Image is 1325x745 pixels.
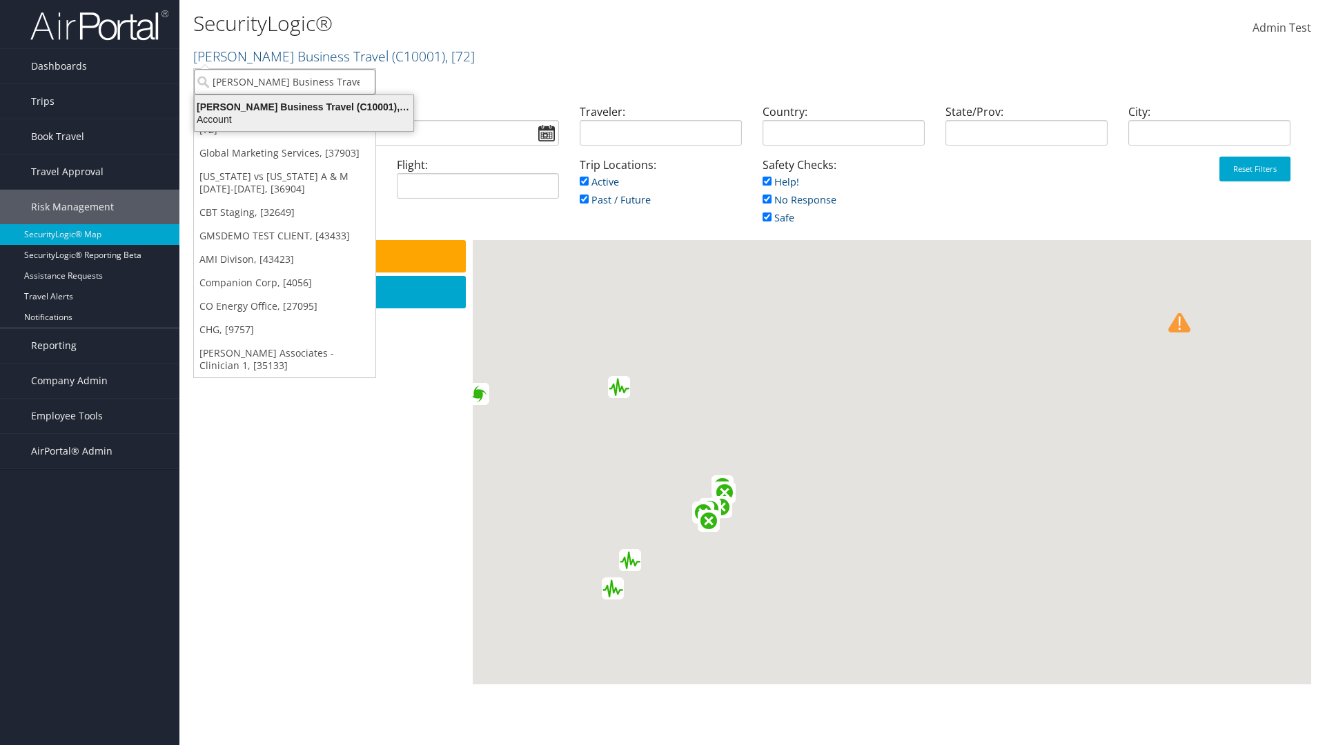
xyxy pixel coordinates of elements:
[31,49,87,83] span: Dashboards
[580,175,619,188] a: Active
[194,69,375,95] input: Search Accounts
[194,318,375,341] a: CHG, [9757]
[1219,157,1290,181] button: Reset Filters
[31,364,108,398] span: Company Admin
[711,475,734,497] div: Green forest fire alert in Brazil
[699,498,721,520] div: Green forest fire alert in Brazil
[1253,20,1311,35] span: Admin Test
[193,9,939,38] h1: SecurityLogic®
[31,84,55,119] span: Trips
[1253,7,1311,50] a: Admin Test
[1118,103,1301,157] div: City:
[569,103,752,157] div: Traveler:
[467,383,489,405] div: Green alert for tropical cyclone TWELVE-E-25. Population affected by Category 1 (120 km/h) wind s...
[194,295,375,318] a: CO Energy Office, [27095]
[194,341,375,377] a: [PERSON_NAME] Associates - Clinician 1, [35133]
[193,72,939,90] p: Filter:
[186,113,422,126] div: Account
[31,399,103,433] span: Employee Tools
[31,328,77,363] span: Reporting
[386,157,569,210] div: Flight:
[692,501,714,524] div: Green forest fire alert in Brazil
[194,248,375,271] a: AMI Divison, [43423]
[392,47,445,66] span: ( C10001 )
[763,193,836,206] a: No Response
[710,496,732,518] div: Green forest fire alert in Brazil
[752,157,935,240] div: Safety Checks:
[714,481,736,504] div: Green forest fire alert in Brazil
[608,376,630,398] div: Green earthquake alert (Magnitude 4.6M, Depth:81.2km) in Dominican Republic 01/09/2025 09:27 UTC,...
[194,141,375,165] a: Global Marketing Services, [37903]
[31,434,112,468] span: AirPortal® Admin
[569,157,752,222] div: Trip Locations:
[193,47,475,66] a: [PERSON_NAME] Business Travel
[186,101,422,113] div: [PERSON_NAME] Business Travel (C10001), [72]
[194,201,375,224] a: CBT Staging, [32649]
[602,577,624,599] div: Green earthquake alert (Magnitude 4.6M, Depth:61.209km) in Chile 01/09/2025 13:48 UTC, 810 thousa...
[445,47,475,66] span: , [ 72 ]
[935,103,1118,157] div: State/Prov:
[31,190,114,224] span: Risk Management
[194,271,375,295] a: Companion Corp, [4056]
[580,193,651,206] a: Past / Future
[30,9,168,41] img: airportal-logo.png
[31,119,84,154] span: Book Travel
[763,211,794,224] a: Safe
[763,175,799,188] a: Help!
[752,103,935,157] div: Country:
[698,510,720,532] div: Green forest fire alert in Brazil
[194,165,375,201] a: [US_STATE] vs [US_STATE] A & M [DATE]-[DATE], [36904]
[194,224,375,248] a: GMSDEMO TEST CLIENT, [43433]
[619,549,641,571] div: Green earthquake alert (Magnitude 4.8M, Depth:166.608km) in Argentina 01/09/2025 07:38 UTC, 10 th...
[31,155,104,189] span: Travel Approval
